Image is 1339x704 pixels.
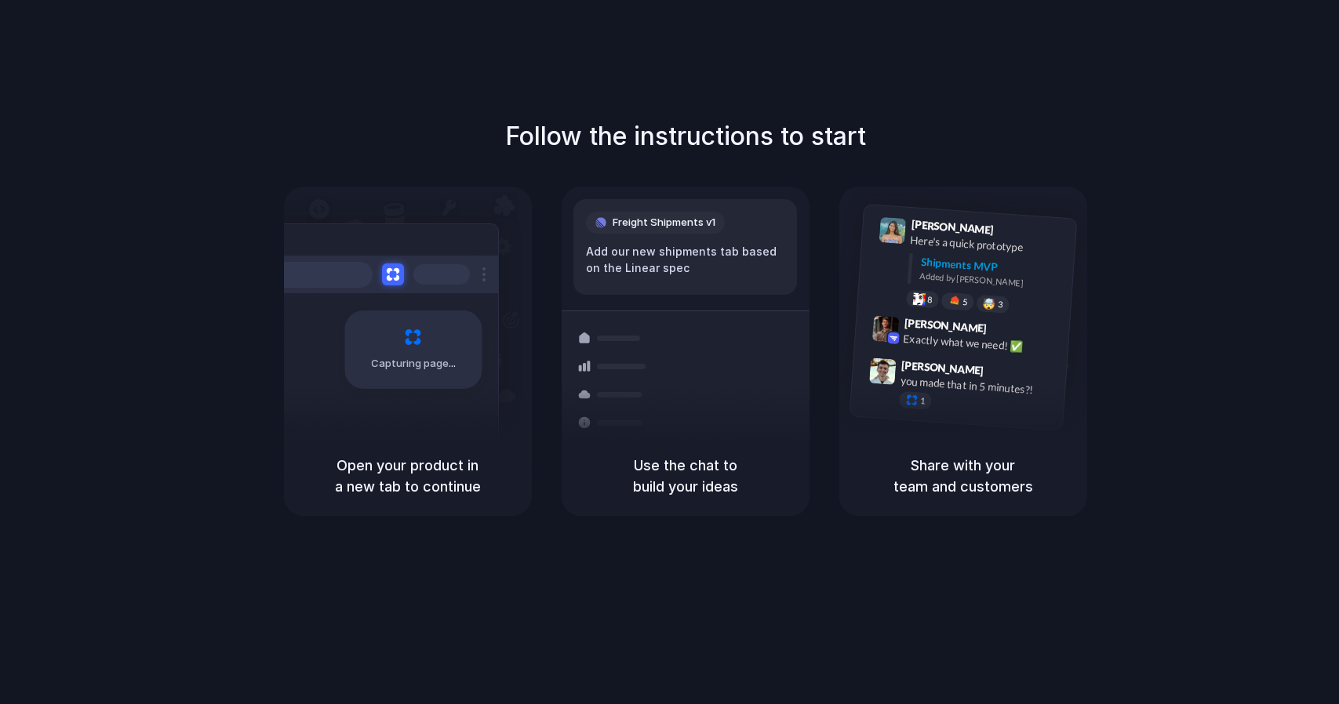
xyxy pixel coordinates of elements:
h5: Share with your team and customers [858,455,1068,497]
div: Add our new shipments tab based on the Linear spec [586,243,784,276]
div: Here's a quick prototype [909,232,1066,259]
div: Exactly what we need! ✅ [903,330,1060,357]
span: [PERSON_NAME] [911,216,994,238]
span: [PERSON_NAME] [901,357,984,379]
span: 5 [962,298,967,307]
h1: Follow the instructions to start [505,118,866,155]
h5: Open your product in a new tab to continue [303,455,513,497]
div: Shipments MVP [920,254,1065,280]
div: you made that in 5 minutes?! [900,372,1057,399]
span: 9:41 AM [998,223,1030,242]
span: 3 [997,300,1002,309]
span: Capturing page [371,356,458,372]
span: [PERSON_NAME] [904,314,987,337]
span: 8 [926,296,932,304]
span: 1 [919,397,925,405]
div: Added by [PERSON_NAME] [919,270,1064,292]
h5: Use the chat to build your ideas [580,455,791,497]
span: 9:47 AM [988,364,1021,383]
span: 9:42 AM [991,321,1023,340]
span: Freight Shipments v1 [613,215,715,230]
div: 🤯 [982,298,995,310]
